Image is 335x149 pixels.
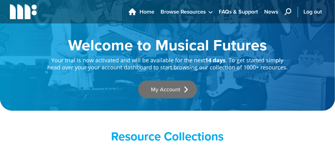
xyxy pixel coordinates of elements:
[47,52,288,71] p: Your trial is now activated and will be available for the next . To get started simply head over ...
[138,81,197,98] a: My Account
[304,8,322,16] span: Log out
[47,37,288,52] h1: Welcome to Musical Futures
[47,129,288,143] h2: Resource Collections
[161,8,206,16] span: Browse Resources
[205,56,226,64] strong: 14 days
[219,8,258,16] span: FAQs & Support
[264,8,278,16] span: News
[140,8,155,16] span: Home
